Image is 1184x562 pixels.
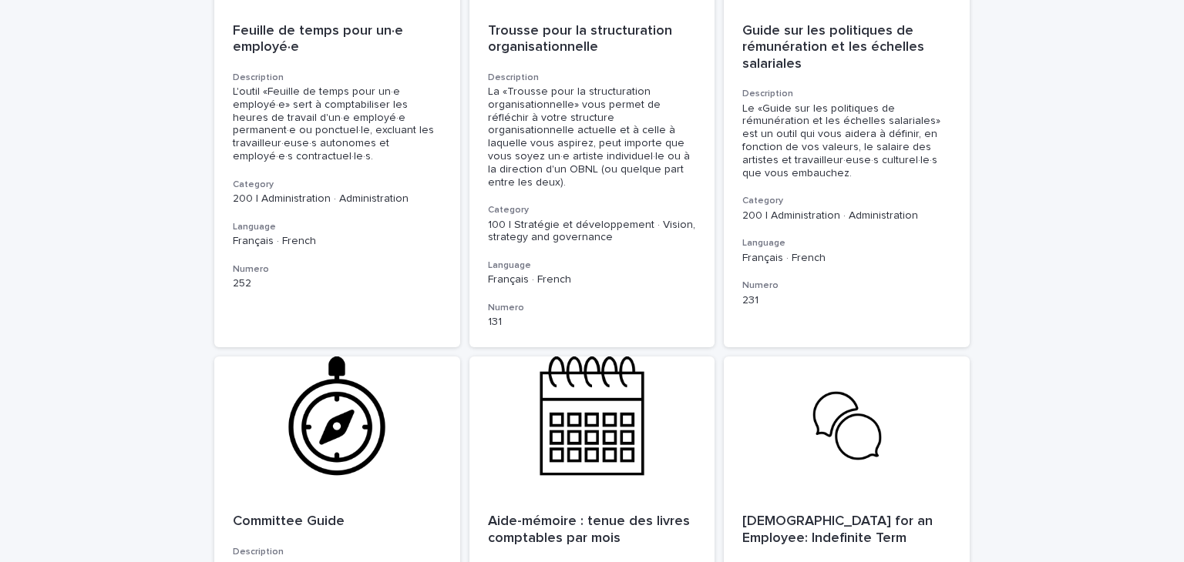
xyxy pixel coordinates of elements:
h3: Language [488,259,697,272]
p: 100 | Stratégie et développement · Vision, strategy and governance [488,219,697,245]
p: Committee Guide [233,513,442,530]
p: Français · French [488,273,697,286]
p: 200 | Administration · Administration [233,192,442,206]
p: Français · French [233,235,442,248]
h3: Numero [233,263,442,276]
div: Le «Guide sur les politiques de rémunération et les échelles salariales» est un outil qui vous ai... [742,102,951,180]
h3: Category [233,179,442,191]
h3: Category [742,195,951,207]
p: Français · French [742,252,951,265]
p: Feuille de temps pour un·e employé·e [233,23,442,56]
p: Guide sur les politiques de rémunération et les échelles salariales [742,23,951,73]
h3: Category [488,204,697,216]
div: L'outil «Feuille de temps pour un·e employé·e» sert à comptabiliser les heures de travail d'un·e ... [233,85,442,163]
h3: Numero [742,279,951,292]
p: 131 [488,316,697,329]
p: Trousse pour la structuration organisationnelle [488,23,697,56]
h3: Numero [488,302,697,314]
h3: Description [233,72,442,84]
h3: Description [742,88,951,100]
p: 231 [742,294,951,307]
h3: Language [233,221,442,233]
div: La «Trousse pour la structuration organisationnelle» vous permet de réfléchir à votre structure o... [488,85,697,189]
p: 252 [233,277,442,290]
p: Aide-mémoire : tenue des livres comptables par mois [488,513,697,547]
h3: Description [233,546,442,558]
p: [DEMOGRAPHIC_DATA] for an Employee: Indefinite Term [742,513,951,547]
h3: Description [488,72,697,84]
h3: Language [742,237,951,249]
p: 200 | Administration · Administration [742,209,951,222]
